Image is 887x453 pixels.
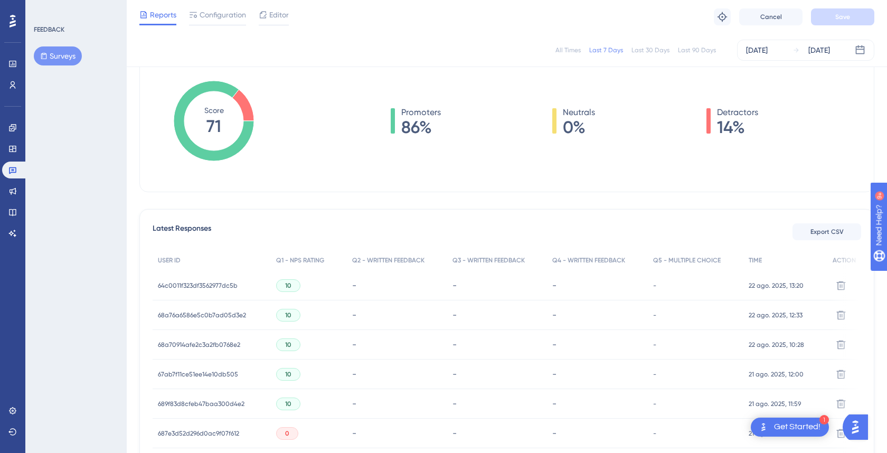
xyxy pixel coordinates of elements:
[352,369,442,379] div: -
[158,281,238,290] span: 64c0011f323df3562977dc5b
[452,399,542,409] div: -
[153,222,211,241] span: Latest Responses
[158,311,246,319] span: 68a76a6586e5c0b7ad05d3e2
[653,256,721,265] span: Q5 - MULTIPLE CHOICE
[158,370,238,379] span: 67ab7f11ce51ee14e10db505
[285,400,291,408] span: 10
[843,411,874,443] iframe: UserGuiding AI Assistant Launcher
[204,106,224,115] tspan: Score
[739,8,803,25] button: Cancel
[401,106,441,119] span: Promoters
[552,280,643,290] div: -
[452,256,525,265] span: Q3 - WRITTEN FEEDBACK
[760,13,782,21] span: Cancel
[653,370,656,379] span: -
[352,256,424,265] span: Q2 - WRITTEN FEEDBACK
[200,8,246,21] span: Configuration
[158,341,240,349] span: 68a70914afe2c3a2fb0768e2
[749,400,801,408] span: 21 ago. 2025, 11:59
[25,3,66,15] span: Need Help?
[206,116,221,136] tspan: 71
[285,281,291,290] span: 10
[401,119,441,136] span: 86%
[751,418,829,437] div: Open Get Started! checklist, remaining modules: 1
[749,429,797,438] span: 21 ago. 2025, 9:11
[158,429,239,438] span: 687e3d52d296d0ac9f07f612
[678,46,716,54] div: Last 90 Days
[589,46,623,54] div: Last 7 Days
[833,256,856,265] span: ACTION
[810,228,844,236] span: Export CSV
[792,223,861,240] button: Export CSV
[276,256,324,265] span: Q1 - NPS RATING
[552,399,643,409] div: -
[72,5,78,14] div: 9+
[285,341,291,349] span: 10
[552,369,643,379] div: -
[158,256,181,265] span: USER ID
[749,311,803,319] span: 22 ago. 2025, 12:33
[746,44,768,56] div: [DATE]
[452,310,542,320] div: -
[452,369,542,379] div: -
[811,8,874,25] button: Save
[653,311,656,319] span: -
[452,428,542,438] div: -
[749,281,804,290] span: 22 ago. 2025, 13:20
[285,311,291,319] span: 10
[269,8,289,21] span: Editor
[563,119,595,136] span: 0%
[717,106,758,119] span: Detractors
[34,25,64,34] div: FEEDBACK
[749,370,804,379] span: 21 ago. 2025, 12:00
[352,339,442,350] div: -
[653,281,656,290] span: -
[352,428,442,438] div: -
[285,429,289,438] span: 0
[774,421,820,433] div: Get Started!
[555,46,581,54] div: All Times
[552,310,643,320] div: -
[563,106,595,119] span: Neutrals
[631,46,669,54] div: Last 30 Days
[285,370,291,379] span: 10
[150,8,176,21] span: Reports
[749,341,804,349] span: 22 ago. 2025, 10:28
[819,415,829,424] div: 1
[352,310,442,320] div: -
[452,280,542,290] div: -
[158,400,244,408] span: 689f83d8cfeb47baa300d4e2
[757,421,770,433] img: launcher-image-alternative-text
[808,44,830,56] div: [DATE]
[653,429,656,438] span: -
[352,399,442,409] div: -
[717,119,758,136] span: 14%
[552,339,643,350] div: -
[653,400,656,408] span: -
[749,256,762,265] span: TIME
[552,428,643,438] div: -
[34,46,82,65] button: Surveys
[352,280,442,290] div: -
[835,13,850,21] span: Save
[653,341,656,349] span: -
[452,339,542,350] div: -
[552,256,625,265] span: Q4 - WRITTEN FEEDBACK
